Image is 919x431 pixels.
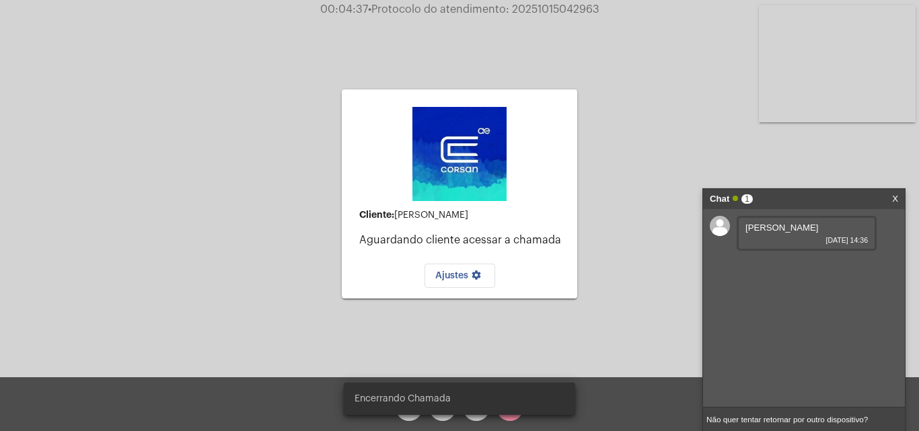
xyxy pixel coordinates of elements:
[359,210,566,221] div: [PERSON_NAME]
[359,210,394,219] strong: Cliente:
[435,271,484,280] span: Ajustes
[745,223,818,233] span: [PERSON_NAME]
[368,4,371,15] span: •
[425,264,495,288] button: Ajustes
[468,270,484,286] mat-icon: settings
[703,407,905,431] input: Type a message
[741,194,753,204] span: 1
[355,392,451,405] span: Encerrando Chamada
[359,234,566,246] p: Aguardando cliente acessar a chamada
[320,4,368,15] span: 00:04:37
[412,107,507,201] img: d4669ae0-8c07-2337-4f67-34b0df7f5ae4.jpeg
[733,196,738,201] span: Online
[745,236,868,244] span: [DATE] 14:36
[710,189,729,209] strong: Chat
[892,189,898,209] a: X
[368,4,599,15] span: Protocolo do atendimento: 20251015042963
